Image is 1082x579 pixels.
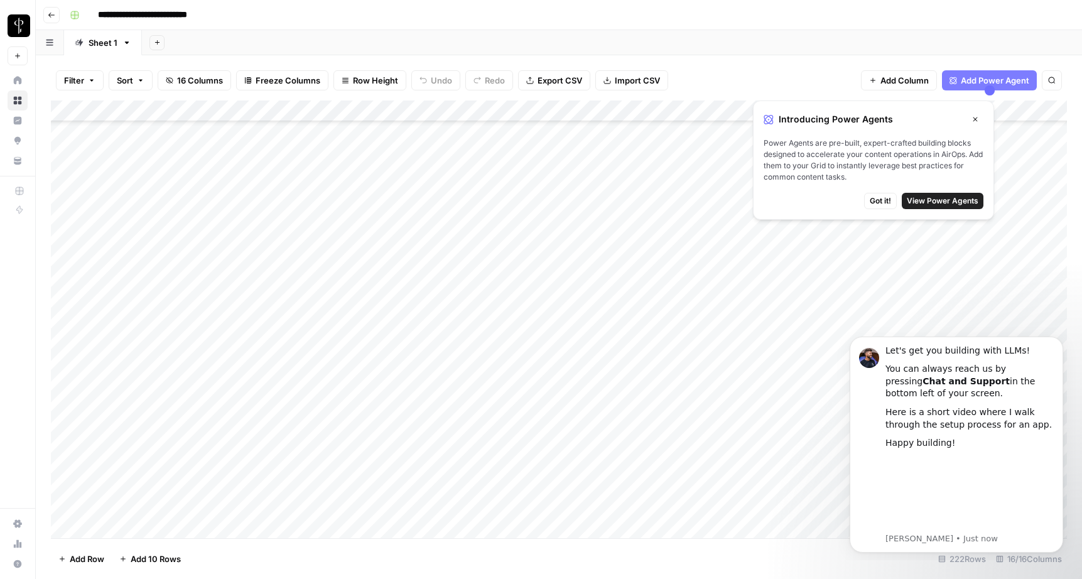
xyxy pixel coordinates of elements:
button: Row Height [333,70,406,90]
button: Filter [56,70,104,90]
button: Export CSV [518,70,590,90]
span: Export CSV [538,74,582,87]
div: Sheet 1 [89,36,117,49]
span: 16 Columns [177,74,223,87]
span: Redo [485,74,505,87]
iframe: youtube [55,131,223,206]
a: Home [8,70,28,90]
a: Browse [8,90,28,111]
div: Introducing Power Agents [764,111,983,127]
button: Sort [109,70,153,90]
a: Usage [8,534,28,554]
button: Help + Support [8,554,28,574]
button: Freeze Columns [236,70,328,90]
a: Settings [8,514,28,534]
span: Undo [431,74,452,87]
button: Import CSV [595,70,668,90]
iframe: Intercom notifications message [831,325,1082,560]
button: Add Column [861,70,937,90]
button: Workspace: LP Production Workloads [8,10,28,41]
a: Your Data [8,151,28,171]
a: Opportunities [8,131,28,151]
span: Import CSV [615,74,660,87]
span: Add 10 Rows [131,553,181,565]
button: 16 Columns [158,70,231,90]
p: Message from Steven, sent Just now [55,208,223,219]
button: View Power Agents [902,193,983,209]
button: Add Power Agent [942,70,1037,90]
button: Redo [465,70,513,90]
span: View Power Agents [907,195,978,207]
span: Add Row [70,553,104,565]
a: Sheet 1 [64,30,142,55]
span: Filter [64,74,84,87]
span: Add Column [880,74,929,87]
span: Add Power Agent [961,74,1029,87]
img: LP Production Workloads Logo [8,14,30,37]
button: Add 10 Rows [112,549,188,569]
span: Row Height [353,74,398,87]
button: Add Row [51,549,112,569]
span: Freeze Columns [256,74,320,87]
span: Power Agents are pre-built, expert-crafted building blocks designed to accelerate your content op... [764,138,983,183]
span: Sort [117,74,133,87]
button: Got it! [864,193,897,209]
a: Insights [8,111,28,131]
button: Undo [411,70,460,90]
span: Got it! [870,195,891,207]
